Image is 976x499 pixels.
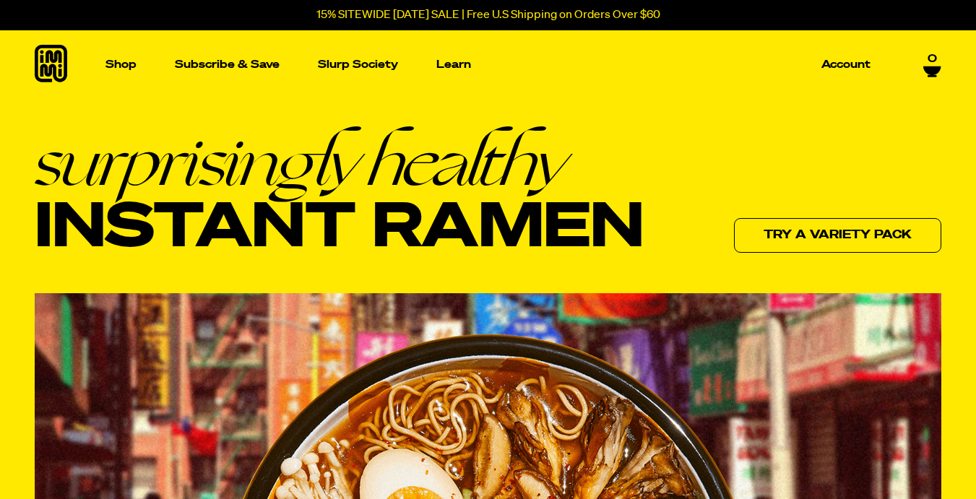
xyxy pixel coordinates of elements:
p: 15% SITEWIDE [DATE] SALE | Free U.S Shipping on Orders Over $60 [316,9,660,22]
em: surprisingly healthy [35,128,644,196]
p: Account [821,59,871,70]
a: 0 [923,53,941,77]
p: Learn [436,59,471,70]
a: Subscribe & Save [169,53,285,76]
p: Subscribe & Save [175,59,280,70]
p: Slurp Society [318,59,398,70]
h1: Instant Ramen [35,128,644,263]
a: Account [816,53,876,76]
a: Try a variety pack [734,218,941,253]
p: Shop [105,59,137,70]
nav: Main navigation [100,30,876,99]
a: Slurp Society [312,53,404,76]
span: 0 [928,53,937,66]
a: Shop [100,30,142,99]
a: Learn [431,30,477,99]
